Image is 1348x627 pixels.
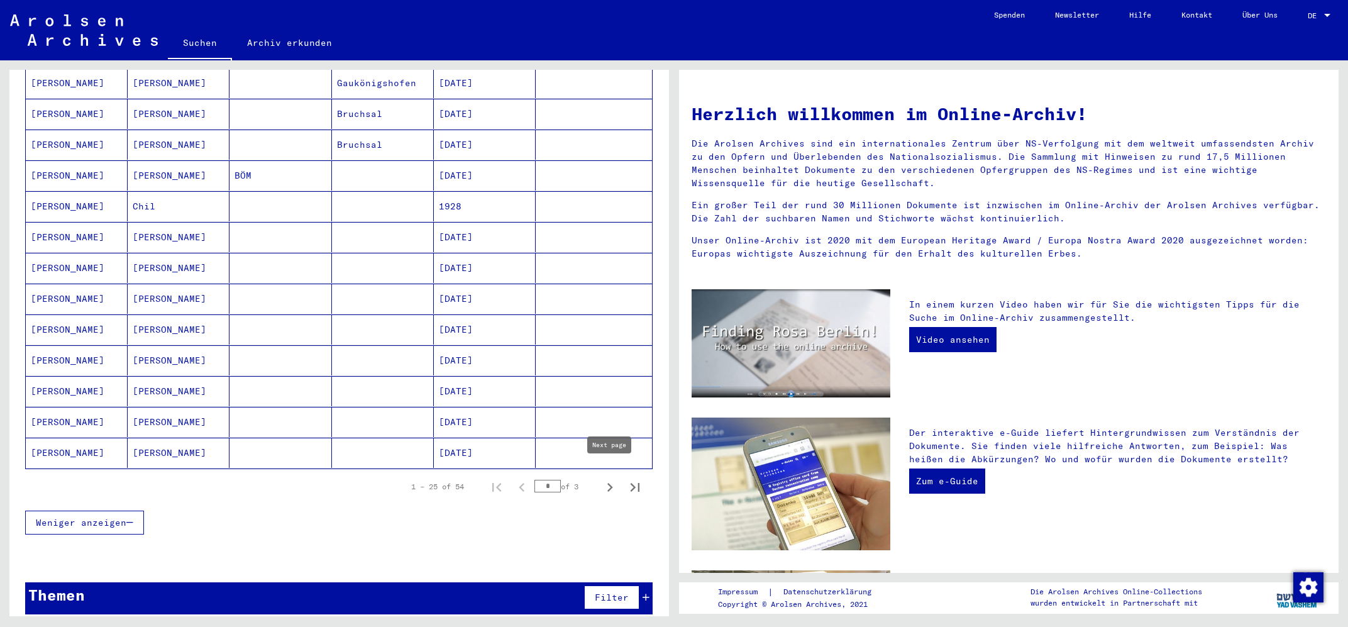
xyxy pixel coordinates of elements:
[434,376,536,406] mat-cell: [DATE]
[128,191,229,221] mat-cell: Chil
[128,376,229,406] mat-cell: [PERSON_NAME]
[434,345,536,375] mat-cell: [DATE]
[332,99,434,129] mat-cell: Bruchsal
[128,68,229,98] mat-cell: [PERSON_NAME]
[128,345,229,375] mat-cell: [PERSON_NAME]
[692,418,890,550] img: eguide.jpg
[26,407,128,437] mat-cell: [PERSON_NAME]
[26,438,128,468] mat-cell: [PERSON_NAME]
[10,14,158,46] img: Arolsen_neg.svg
[434,68,536,98] mat-cell: [DATE]
[622,474,648,499] button: Last page
[128,407,229,437] mat-cell: [PERSON_NAME]
[692,137,1326,190] p: Die Arolsen Archives sind ein internationales Zentrum über NS-Verfolgung mit dem weltweit umfasse...
[26,99,128,129] mat-cell: [PERSON_NAME]
[26,314,128,345] mat-cell: [PERSON_NAME]
[434,160,536,191] mat-cell: [DATE]
[597,474,622,499] button: Next page
[434,99,536,129] mat-cell: [DATE]
[26,222,128,252] mat-cell: [PERSON_NAME]
[411,481,464,492] div: 1 – 25 of 54
[168,28,232,60] a: Suchen
[718,585,887,599] div: |
[28,584,85,606] div: Themen
[909,327,997,352] a: Video ansehen
[128,284,229,314] mat-cell: [PERSON_NAME]
[128,160,229,191] mat-cell: [PERSON_NAME]
[484,474,509,499] button: First page
[909,426,1326,466] p: Der interaktive e-Guide liefert Hintergrundwissen zum Verständnis der Dokumente. Sie finden viele...
[434,314,536,345] mat-cell: [DATE]
[332,130,434,160] mat-cell: Bruchsal
[26,191,128,221] mat-cell: [PERSON_NAME]
[773,585,887,599] a: Datenschutzerklärung
[332,68,434,98] mat-cell: Gaukönigshofen
[128,314,229,345] mat-cell: [PERSON_NAME]
[26,160,128,191] mat-cell: [PERSON_NAME]
[1030,597,1202,609] p: wurden entwickelt in Partnerschaft mit
[128,130,229,160] mat-cell: [PERSON_NAME]
[36,517,126,528] span: Weniger anzeigen
[26,253,128,283] mat-cell: [PERSON_NAME]
[26,376,128,406] mat-cell: [PERSON_NAME]
[509,474,534,499] button: Previous page
[26,130,128,160] mat-cell: [PERSON_NAME]
[1293,572,1323,602] img: Zustimmung ändern
[718,599,887,610] p: Copyright © Arolsen Archives, 2021
[434,438,536,468] mat-cell: [DATE]
[434,222,536,252] mat-cell: [DATE]
[534,480,597,492] div: of 3
[128,253,229,283] mat-cell: [PERSON_NAME]
[1308,11,1322,20] span: DE
[434,253,536,283] mat-cell: [DATE]
[909,298,1326,325] p: In einem kurzen Video haben wir für Sie die wichtigsten Tipps für die Suche im Online-Archiv zusa...
[128,222,229,252] mat-cell: [PERSON_NAME]
[692,289,890,397] img: video.jpg
[1030,586,1202,597] p: Die Arolsen Archives Online-Collections
[434,284,536,314] mat-cell: [DATE]
[232,28,347,58] a: Archiv erkunden
[595,592,629,603] span: Filter
[584,585,639,609] button: Filter
[128,99,229,129] mat-cell: [PERSON_NAME]
[718,585,768,599] a: Impressum
[692,101,1326,127] h1: Herzlich willkommen im Online-Archiv!
[229,160,331,191] mat-cell: BÖM
[434,191,536,221] mat-cell: 1928
[692,199,1326,225] p: Ein großer Teil der rund 30 Millionen Dokumente ist inzwischen im Online-Archiv der Arolsen Archi...
[1274,582,1321,613] img: yv_logo.png
[128,438,229,468] mat-cell: [PERSON_NAME]
[434,130,536,160] mat-cell: [DATE]
[26,345,128,375] mat-cell: [PERSON_NAME]
[26,68,128,98] mat-cell: [PERSON_NAME]
[26,284,128,314] mat-cell: [PERSON_NAME]
[434,407,536,437] mat-cell: [DATE]
[25,511,144,535] button: Weniger anzeigen
[692,234,1326,260] p: Unser Online-Archiv ist 2020 mit dem European Heritage Award / Europa Nostra Award 2020 ausgezeic...
[909,469,985,494] a: Zum e-Guide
